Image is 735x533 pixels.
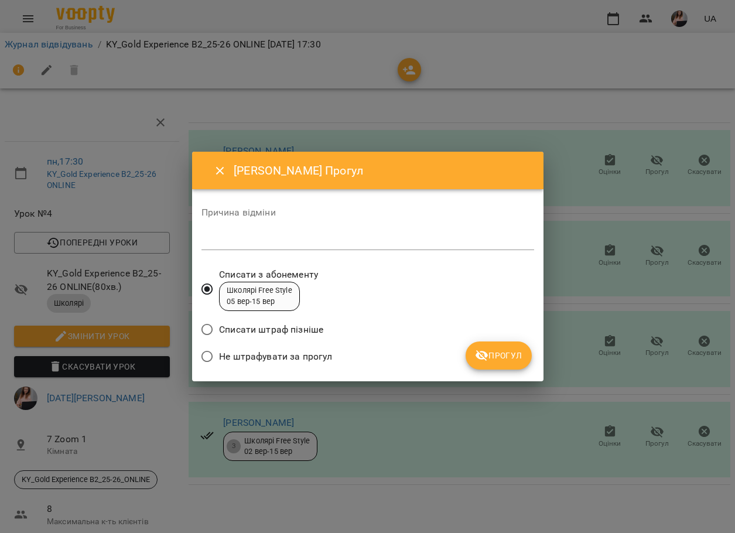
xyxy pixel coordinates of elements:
[201,208,534,217] label: Причина відміни
[227,285,292,307] div: Школярі Free Style 05 вер - 15 вер
[234,162,529,180] h6: [PERSON_NAME] Прогул
[219,350,332,364] span: Не штрафувати за прогул
[466,341,532,370] button: Прогул
[475,348,522,363] span: Прогул
[219,268,318,282] span: Списати з абонементу
[206,157,234,185] button: Close
[219,323,323,337] span: Списати штраф пізніше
